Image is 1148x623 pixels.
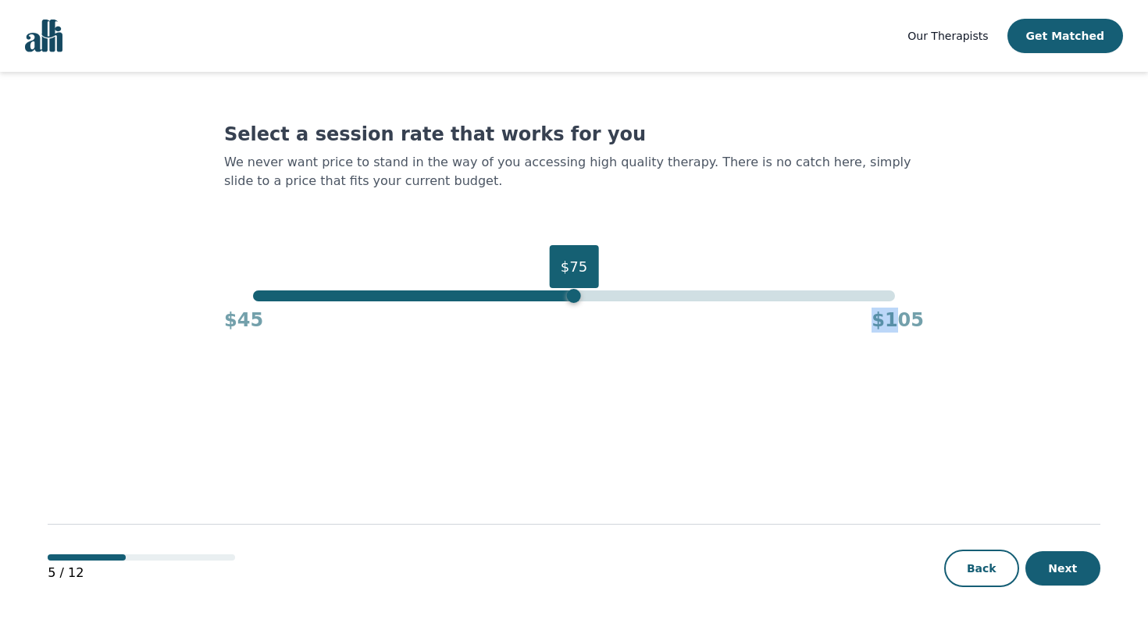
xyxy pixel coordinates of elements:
button: Next [1025,551,1100,586]
button: Get Matched [1007,19,1123,53]
img: alli logo [25,20,62,52]
p: We never want price to stand in the way of you accessing high quality therapy. There is no catch ... [224,153,924,190]
span: Our Therapists [907,30,988,42]
div: $75 [550,245,598,288]
a: Our Therapists [907,27,988,45]
button: Back [944,550,1019,587]
h1: Select a session rate that works for you [224,122,924,147]
p: 5 / 12 [48,564,235,582]
h4: $105 [872,308,924,333]
h4: $45 [224,308,263,333]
